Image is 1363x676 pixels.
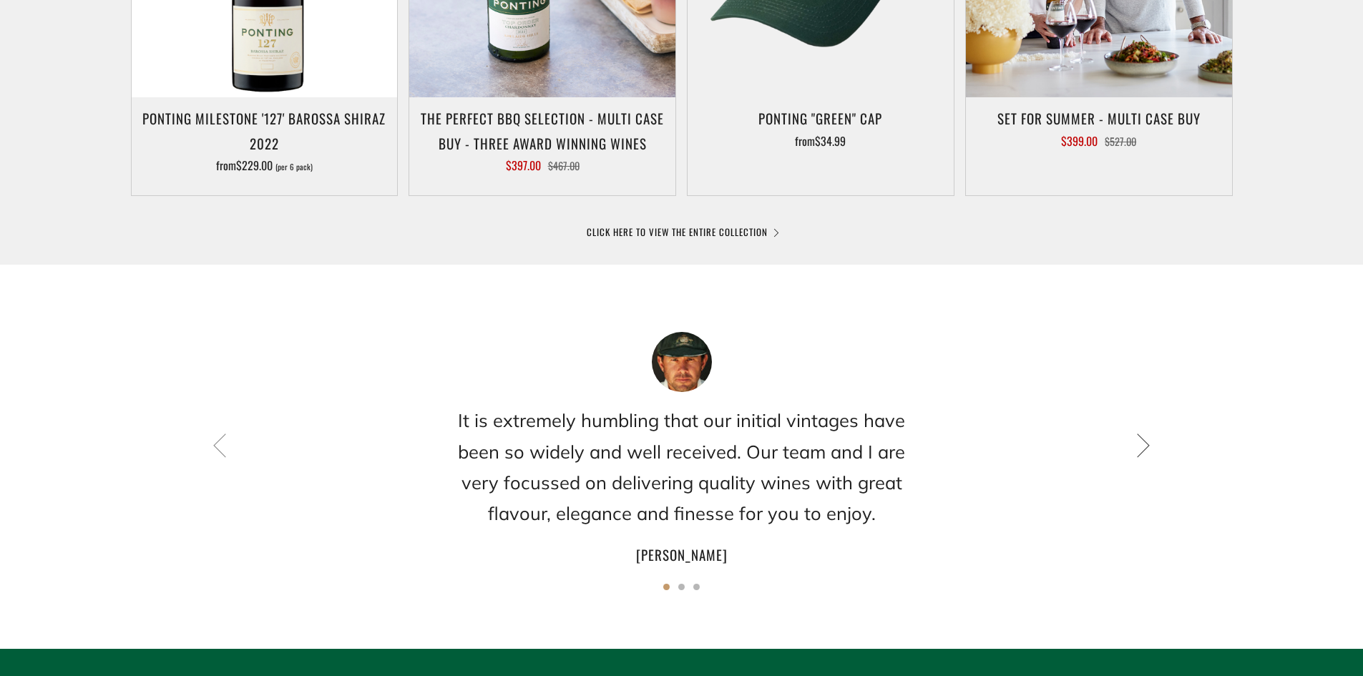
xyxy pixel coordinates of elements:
span: from [795,132,846,150]
span: $34.99 [815,132,846,150]
span: $467.00 [548,158,580,173]
h3: Ponting Milestone '127' Barossa Shiraz 2022 [139,106,391,155]
span: (per 6 pack) [275,163,313,171]
button: 2 [678,584,685,590]
a: Set For Summer - Multi Case Buy $399.00 $527.00 [966,106,1232,177]
a: Ponting "Green" Cap from$34.99 [688,106,954,177]
span: $397.00 [506,157,541,174]
button: 1 [663,584,670,590]
span: $527.00 [1105,134,1136,149]
span: $229.00 [236,157,273,174]
a: The perfect BBQ selection - MULTI CASE BUY - Three award winning wines $397.00 $467.00 [409,106,675,177]
h3: The perfect BBQ selection - MULTI CASE BUY - Three award winning wines [416,106,668,155]
a: Ponting Milestone '127' Barossa Shiraz 2022 from$229.00 (per 6 pack) [132,106,398,177]
h2: It is extremely humbling that our initial vintages have been so widely and well received. Our tea... [439,405,925,529]
span: from [216,157,313,174]
h4: [PERSON_NAME] [439,542,925,567]
a: CLICK HERE TO VIEW THE ENTIRE COLLECTION [587,225,777,239]
button: 3 [693,584,700,590]
h3: Set For Summer - Multi Case Buy [973,106,1225,130]
h3: Ponting "Green" Cap [695,106,947,130]
span: $399.00 [1061,132,1098,150]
